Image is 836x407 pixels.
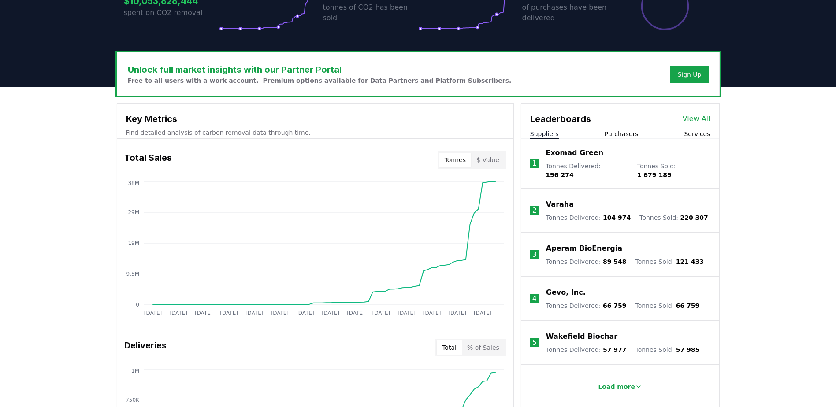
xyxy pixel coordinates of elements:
tspan: 0 [136,302,139,308]
tspan: [DATE] [398,310,416,316]
span: 89 548 [603,258,627,265]
span: 66 759 [676,302,700,309]
a: Exomad Green [546,148,603,158]
span: 121 433 [676,258,704,265]
tspan: [DATE] [144,310,162,316]
a: Wakefield Biochar [546,331,617,342]
p: tonnes of CO2 has been sold [323,2,418,23]
p: 2 [532,205,537,216]
p: Find detailed analysis of carbon removal data through time. [126,128,505,137]
button: $ Value [471,153,505,167]
h3: Leaderboards [530,112,591,126]
h3: Unlock full market insights with our Partner Portal [128,63,512,76]
p: Tonnes Delivered : [546,162,628,179]
p: 1 [532,158,537,169]
tspan: [DATE] [321,310,339,316]
span: 104 974 [603,214,631,221]
button: Total [437,340,462,355]
tspan: [DATE] [423,310,441,316]
tspan: [DATE] [296,310,314,316]
button: Purchasers [605,129,639,138]
span: 66 759 [603,302,627,309]
p: spent on CO2 removal [124,7,219,18]
tspan: [DATE] [220,310,238,316]
button: % of Sales [462,340,505,355]
span: 57 985 [676,346,700,353]
p: Free to all users with a work account. Premium options available for Data Partners and Platform S... [128,76,512,85]
button: Sign Up [670,66,708,83]
p: of purchases have been delivered [522,2,617,23]
tspan: [DATE] [473,310,491,316]
tspan: [DATE] [194,310,212,316]
p: Tonnes Sold : [637,162,710,179]
tspan: [DATE] [245,310,263,316]
button: Suppliers [530,129,559,138]
span: 57 977 [603,346,627,353]
a: Gevo, Inc. [546,287,586,298]
button: Services [684,129,710,138]
p: Tonnes Delivered : [546,345,627,354]
a: Sign Up [677,70,701,79]
tspan: [DATE] [372,310,390,316]
tspan: 19M [128,240,139,246]
tspan: [DATE] [169,310,187,316]
tspan: 750K [126,397,140,403]
tspan: 38M [128,180,139,186]
tspan: [DATE] [448,310,466,316]
p: Tonnes Sold : [639,213,708,222]
p: Load more [598,382,635,391]
a: View All [683,114,710,124]
tspan: 29M [128,209,139,215]
tspan: [DATE] [271,310,289,316]
tspan: 9.5M [126,271,139,277]
p: Tonnes Sold : [635,301,699,310]
a: Aperam BioEnergia [546,243,622,254]
span: 196 274 [546,171,573,178]
p: Tonnes Sold : [635,345,699,354]
span: 1 679 189 [637,171,672,178]
p: Tonnes Delivered : [546,301,627,310]
p: Tonnes Delivered : [546,257,627,266]
p: 3 [532,249,537,260]
tspan: 1M [131,368,139,374]
a: Varaha [546,199,574,210]
span: 220 307 [680,214,708,221]
p: 4 [532,293,537,304]
p: Tonnes Sold : [635,257,704,266]
tspan: [DATE] [347,310,365,316]
h3: Deliveries [124,339,167,356]
button: Tonnes [439,153,471,167]
h3: Total Sales [124,151,172,169]
p: 5 [532,337,537,348]
p: Tonnes Delivered : [546,213,631,222]
button: Load more [591,378,649,396]
h3: Key Metrics [126,112,505,126]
